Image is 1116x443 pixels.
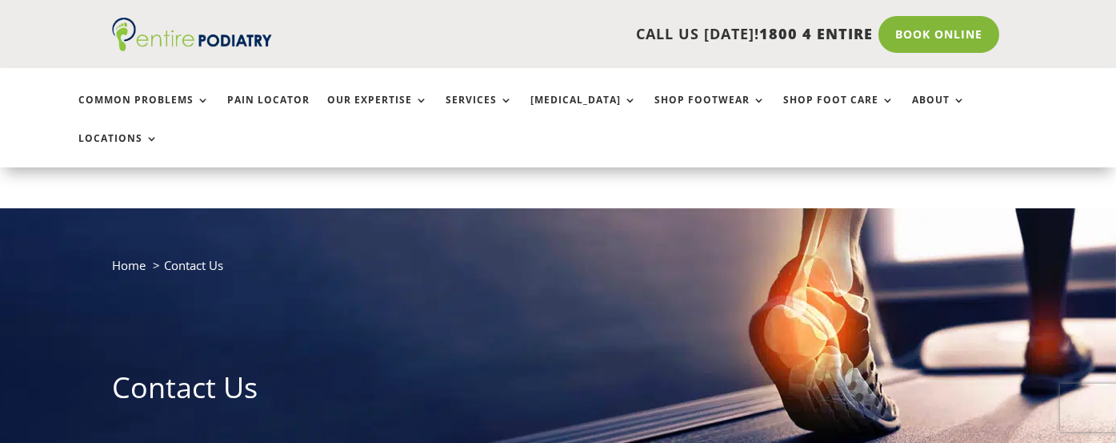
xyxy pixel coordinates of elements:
span: Contact Us [164,257,223,273]
nav: breadcrumb [112,255,1005,288]
span: 1800 4 ENTIRE [759,24,873,43]
a: Shop Foot Care [783,95,894,129]
a: Locations [78,133,158,167]
a: Our Expertise [327,95,428,129]
img: logo (1) [112,18,272,51]
a: Home [112,257,146,273]
a: Shop Footwear [654,95,766,129]
a: Common Problems [78,95,210,129]
h1: Contact Us [112,368,1005,416]
a: Book Online [878,16,999,53]
p: CALL US [DATE]! [315,24,872,45]
a: Entire Podiatry [112,38,272,54]
a: [MEDICAL_DATA] [530,95,637,129]
a: Services [446,95,513,129]
a: About [912,95,966,129]
a: Pain Locator [227,95,310,129]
